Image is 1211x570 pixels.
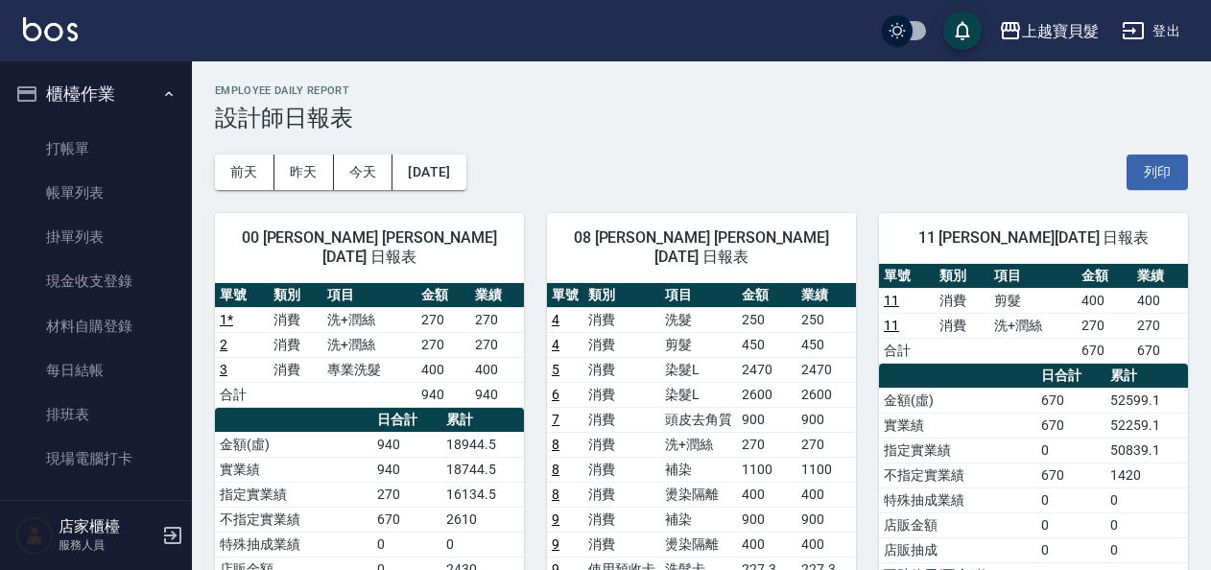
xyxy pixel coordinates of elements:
[879,413,1036,438] td: 實業績
[737,382,796,407] td: 2600
[8,348,184,392] a: 每日結帳
[879,537,1036,562] td: 店販抽成
[215,382,269,407] td: 合計
[879,487,1036,512] td: 特殊抽成業績
[416,283,470,308] th: 金額
[583,482,660,507] td: 消費
[1036,413,1105,438] td: 670
[902,228,1165,248] span: 11 [PERSON_NAME][DATE] 日報表
[322,332,416,357] td: 洗+潤絲
[8,127,184,171] a: 打帳單
[796,357,856,382] td: 2470
[660,457,737,482] td: 補染
[552,387,559,402] a: 6
[238,228,501,267] span: 00 [PERSON_NAME] [PERSON_NAME] [DATE] 日報表
[441,408,524,433] th: 累計
[441,532,524,557] td: 0
[372,507,441,532] td: 670
[1036,364,1105,389] th: 日合計
[1114,13,1188,49] button: 登出
[441,507,524,532] td: 2610
[552,511,559,527] a: 9
[660,532,737,557] td: 燙染隔離
[879,438,1036,463] td: 指定實業績
[1077,313,1132,338] td: 270
[1105,388,1188,413] td: 52599.1
[269,357,322,382] td: 消費
[1036,537,1105,562] td: 0
[8,437,184,481] a: 現場電腦打卡
[1105,487,1188,512] td: 0
[943,12,982,50] button: save
[583,283,660,308] th: 類別
[8,304,184,348] a: 材料自購登錄
[552,412,559,427] a: 7
[796,332,856,357] td: 450
[583,382,660,407] td: 消費
[737,532,796,557] td: 400
[1105,537,1188,562] td: 0
[879,264,935,289] th: 單號
[583,457,660,482] td: 消費
[570,228,833,267] span: 08 [PERSON_NAME] [PERSON_NAME] [DATE] 日報表
[23,17,78,41] img: Logo
[59,536,156,554] p: 服務人員
[796,482,856,507] td: 400
[547,283,583,308] th: 單號
[583,432,660,457] td: 消費
[1105,512,1188,537] td: 0
[660,307,737,332] td: 洗髮
[215,532,372,557] td: 特殊抽成業績
[1036,512,1105,537] td: 0
[660,357,737,382] td: 染髮L
[1132,313,1188,338] td: 270
[737,457,796,482] td: 1100
[470,307,524,332] td: 270
[15,516,54,555] img: Person
[989,288,1077,313] td: 剪髮
[879,338,935,363] td: 合計
[416,332,470,357] td: 270
[737,432,796,457] td: 270
[796,407,856,432] td: 900
[1036,463,1105,487] td: 670
[583,357,660,382] td: 消費
[552,462,559,477] a: 8
[470,357,524,382] td: 400
[220,337,227,352] a: 2
[1132,264,1188,289] th: 業績
[269,283,322,308] th: 類別
[8,215,184,259] a: 掛單列表
[583,407,660,432] td: 消費
[470,332,524,357] td: 270
[1077,264,1132,289] th: 金額
[215,432,372,457] td: 金額(虛)
[441,482,524,507] td: 16134.5
[1105,364,1188,389] th: 累計
[583,307,660,332] td: 消費
[1022,19,1099,43] div: 上越寶貝髮
[737,507,796,532] td: 900
[737,332,796,357] td: 450
[8,489,184,539] button: 預約管理
[416,357,470,382] td: 400
[1105,413,1188,438] td: 52259.1
[737,482,796,507] td: 400
[796,532,856,557] td: 400
[8,259,184,303] a: 現金收支登錄
[879,264,1188,364] table: a dense table
[879,388,1036,413] td: 金額(虛)
[796,307,856,332] td: 250
[334,154,393,190] button: 今天
[660,407,737,432] td: 頭皮去角質
[8,171,184,215] a: 帳單列表
[441,432,524,457] td: 18944.5
[215,154,274,190] button: 前天
[660,382,737,407] td: 染髮L
[8,69,184,119] button: 櫃檯作業
[1132,288,1188,313] td: 400
[1132,338,1188,363] td: 670
[796,283,856,308] th: 業績
[552,536,559,552] a: 9
[1036,388,1105,413] td: 670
